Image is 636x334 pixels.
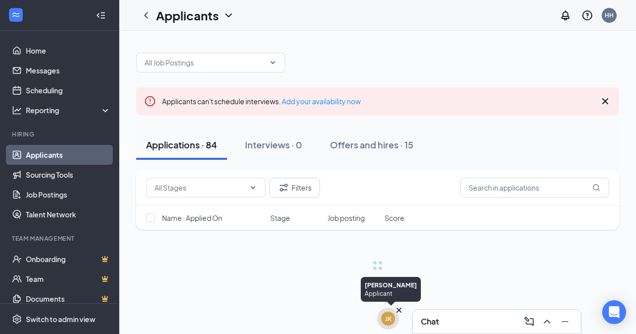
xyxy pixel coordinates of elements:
svg: Error [144,95,156,107]
a: Messages [26,61,111,80]
div: Open Intercom Messenger [602,300,626,324]
svg: Cross [394,305,404,315]
a: Job Postings [26,185,111,204]
svg: Analysis [12,105,22,115]
button: ComposeMessage [521,314,537,330]
input: All Stages [155,182,245,193]
a: OnboardingCrown [26,249,111,269]
svg: Minimize [559,316,571,328]
svg: Filter [278,182,290,194]
div: Reporting [26,105,111,115]
div: Interviews · 0 [245,138,302,151]
a: Talent Network [26,204,111,224]
button: ChevronUp [539,314,555,330]
button: Filter Filters [269,178,320,198]
div: JK [385,315,392,323]
button: Minimize [557,314,573,330]
svg: Cross [599,95,611,107]
div: Team Management [12,234,109,243]
svg: ComposeMessage [523,316,535,328]
a: Applicants [26,145,111,165]
svg: ChevronDown [249,184,257,192]
svg: ChevronDown [269,59,277,67]
svg: ChevronLeft [140,9,152,21]
span: Score [385,213,404,223]
svg: QuestionInfo [581,9,593,21]
span: Job posting [327,213,365,223]
div: Switch to admin view [26,314,95,324]
a: TeamCrown [26,269,111,289]
input: Search in applications [460,178,609,198]
svg: WorkstreamLogo [11,10,21,20]
h3: Chat [421,316,439,327]
a: Add your availability now [282,97,361,106]
svg: Settings [12,314,22,324]
a: Sourcing Tools [26,165,111,185]
svg: MagnifyingGlass [592,184,600,192]
a: Scheduling [26,80,111,100]
a: DocumentsCrown [26,289,111,309]
div: Applications · 84 [146,138,217,151]
div: HH [605,11,614,19]
svg: ChevronDown [223,9,235,21]
div: [PERSON_NAME] [365,281,417,289]
svg: Collapse [96,10,106,20]
a: Home [26,41,111,61]
span: Applicants can't schedule interviews. [162,97,361,106]
svg: Notifications [559,9,571,21]
h1: Applicants [156,7,219,24]
svg: ChevronUp [541,316,553,328]
span: Name · Applied On [162,213,222,223]
span: Stage [270,213,290,223]
input: All Job Postings [145,57,265,68]
div: Offers and hires · 15 [330,138,413,151]
div: Applicant [365,289,417,298]
div: Hiring [12,130,109,138]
